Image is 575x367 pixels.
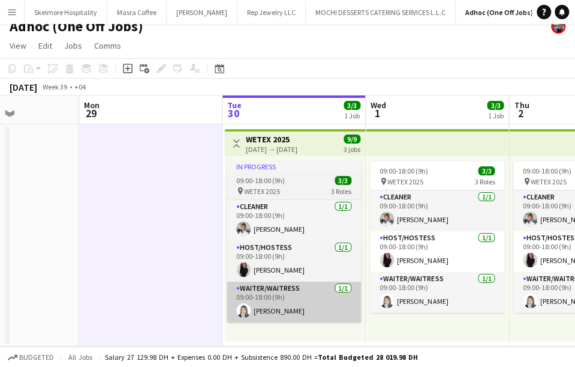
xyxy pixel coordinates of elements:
app-card-role: Waiter/Waitress1/109:00-18:00 (9h)[PERSON_NAME] [227,282,361,323]
button: Skelmore Hospitality [25,1,107,24]
span: 3 Roles [474,177,495,186]
a: View [5,38,31,53]
span: View [10,40,26,51]
button: Masra Coffee [107,1,167,24]
div: 1 Job [344,111,360,120]
span: 29 [82,106,100,120]
span: 09:00-18:00 (9h) [380,166,428,175]
button: Budgeted [6,351,56,364]
button: [PERSON_NAME] [167,1,237,24]
div: 3 jobs [344,144,360,154]
span: 09:00-18:00 (9h) [236,176,285,185]
span: WETEX 2025 [531,177,567,186]
div: 1 Job [487,111,503,120]
span: Jobs [64,40,82,51]
span: 2 [512,106,529,120]
app-card-role: Host/Hostess1/109:00-18:00 (9h)[PERSON_NAME] [370,231,504,272]
div: [DATE] → [DATE] [246,145,297,154]
span: Edit [38,40,52,51]
app-card-role: Cleaner1/109:00-18:00 (9h)[PERSON_NAME] [370,190,504,231]
div: +04 [74,82,86,91]
h1: Adhoc (One Off Jobs) [10,17,143,35]
div: [DATE] [10,81,37,93]
h3: WETEX 2025 [246,134,297,145]
app-user-avatar: Venus Joson [551,19,565,34]
span: Budgeted [19,353,54,362]
span: WETEX 2025 [387,177,423,186]
a: Jobs [59,38,87,53]
app-job-card: In progress09:00-18:00 (9h)3/3 WETEX 20253 RolesCleaner1/109:00-18:00 (9h)[PERSON_NAME]Host/Hoste... [227,162,361,323]
span: Total Budgeted 28 019.98 DH [318,353,418,362]
span: 3 Roles [331,187,351,196]
span: Mon [84,100,100,111]
span: 9/9 [344,135,360,144]
button: Rep Jewelry LLC [237,1,306,24]
a: Edit [34,38,57,53]
span: 3/3 [487,101,504,110]
app-card-role: Waiter/Waitress1/109:00-18:00 (9h)[PERSON_NAME] [370,272,504,313]
span: 3/3 [344,101,360,110]
span: 1 [369,106,386,120]
app-card-role: Cleaner1/109:00-18:00 (9h)[PERSON_NAME] [227,200,361,241]
span: 09:00-18:00 (9h) [523,166,571,175]
div: Salary 27 129.98 DH + Expenses 0.00 DH + Subsistence 890.00 DH = [105,353,418,362]
span: Thu [514,100,529,111]
span: All jobs [66,353,95,362]
app-card-role: Host/Hostess1/109:00-18:00 (9h)[PERSON_NAME] [227,241,361,282]
span: Wed [371,100,386,111]
span: Tue [227,100,242,111]
app-job-card: 09:00-18:00 (9h)3/3 WETEX 20253 RolesCleaner1/109:00-18:00 (9h)[PERSON_NAME]Host/Hostess1/109:00-... [370,162,504,313]
button: MOCHI DESSERTS CATERING SERVICES L.L.C [306,1,456,24]
span: Week 39 [40,82,70,91]
span: 3/3 [478,166,495,175]
button: Adhoc (One Off Jobs) [456,1,543,24]
span: 30 [225,106,242,120]
span: Comms [94,40,121,51]
span: WETEX 2025 [244,187,280,196]
span: 3/3 [335,176,351,185]
a: Comms [89,38,126,53]
div: In progress [227,162,361,171]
